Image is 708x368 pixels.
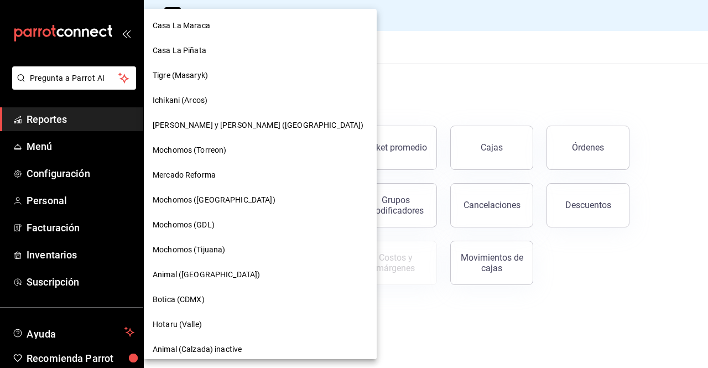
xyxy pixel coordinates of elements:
[144,337,377,362] div: Animal (Calzada) inactive
[153,319,202,330] span: Hotaru (Valle)
[153,95,207,106] span: Ichikani (Arcos)
[153,294,205,305] span: Botica (CDMX)
[144,212,377,237] div: Mochomos (GDL)
[144,312,377,337] div: Hotaru (Valle)
[144,163,377,188] div: Mercado Reforma
[153,45,206,56] span: Casa La Piñata
[144,13,377,38] div: Casa La Maraca
[144,237,377,262] div: Mochomos (Tijuana)
[144,63,377,88] div: Tigre (Masaryk)
[153,120,363,131] span: [PERSON_NAME] y [PERSON_NAME] ([GEOGRAPHIC_DATA])
[153,20,210,32] span: Casa La Maraca
[153,144,226,156] span: Mochomos (Torreon)
[153,344,242,355] span: Animal (Calzada) inactive
[153,194,275,206] span: Mochomos ([GEOGRAPHIC_DATA])
[153,219,215,231] span: Mochomos (GDL)
[153,244,225,256] span: Mochomos (Tijuana)
[144,38,377,63] div: Casa La Piñata
[144,262,377,287] div: Animal ([GEOGRAPHIC_DATA])
[144,138,377,163] div: Mochomos (Torreon)
[144,113,377,138] div: [PERSON_NAME] y [PERSON_NAME] ([GEOGRAPHIC_DATA])
[153,269,260,281] span: Animal ([GEOGRAPHIC_DATA])
[153,70,208,81] span: Tigre (Masaryk)
[144,188,377,212] div: Mochomos ([GEOGRAPHIC_DATA])
[144,88,377,113] div: Ichikani (Arcos)
[144,287,377,312] div: Botica (CDMX)
[153,169,216,181] span: Mercado Reforma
